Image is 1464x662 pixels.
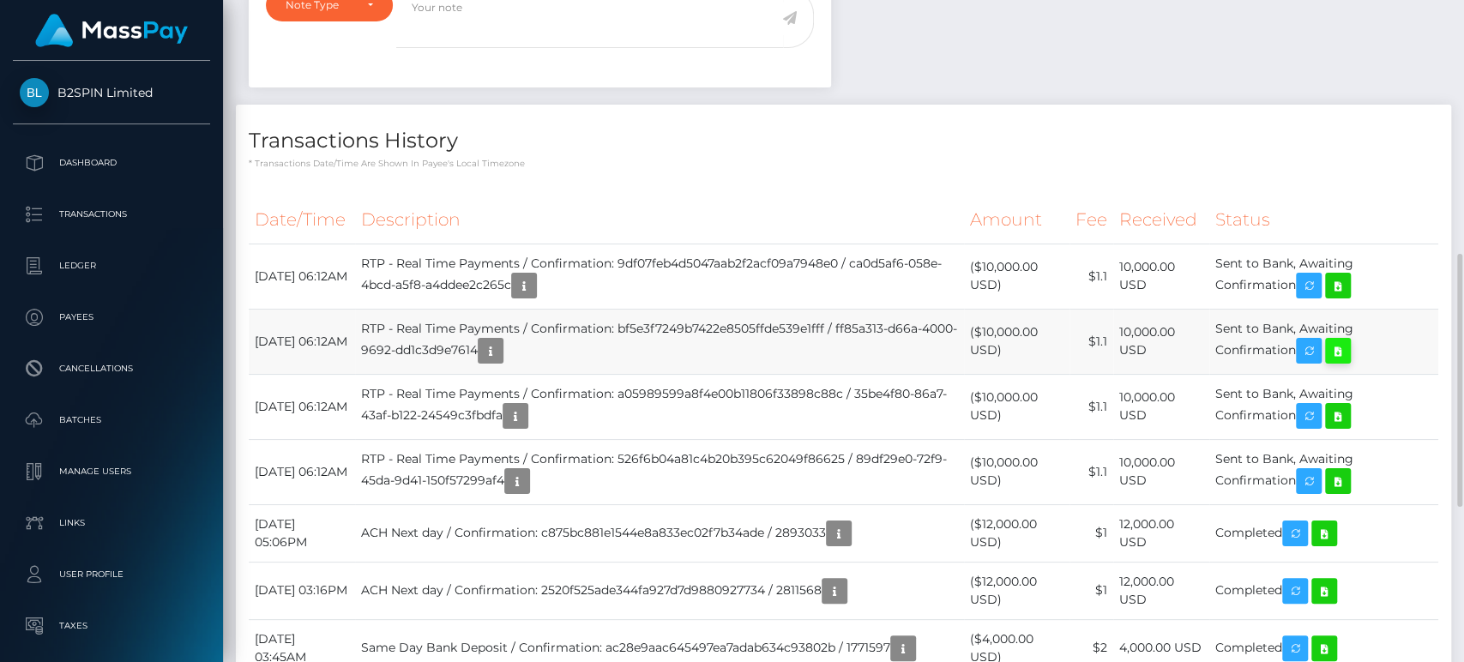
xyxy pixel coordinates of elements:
th: Amount [964,196,1069,244]
p: * Transactions date/time are shown in payee's local timezone [249,157,1438,170]
td: [DATE] 06:12AM [249,439,355,504]
td: ($12,000.00 USD) [964,504,1069,562]
td: Sent to Bank, Awaiting Confirmation [1209,309,1438,374]
td: RTP - Real Time Payments / Confirmation: bf5e3f7249b7422e8505ffde539e1fff / ff85a313-d66a-4000-96... [355,309,964,374]
a: Cancellations [13,347,210,390]
td: Completed [1209,504,1438,562]
th: Description [355,196,964,244]
p: Taxes [20,613,203,639]
td: $1.1 [1069,309,1113,374]
td: ($12,000.00 USD) [964,562,1069,619]
a: Taxes [13,605,210,647]
p: Links [20,510,203,536]
td: RTP - Real Time Payments / Confirmation: a05989599a8f4e00b11806f33898c88c / 35be4f80-86a7-43af-b1... [355,374,964,439]
td: [DATE] 03:16PM [249,562,355,619]
a: Links [13,502,210,545]
td: ($10,000.00 USD) [964,439,1069,504]
h4: Transactions History [249,126,1438,156]
td: 10,000.00 USD [1113,439,1209,504]
td: RTP - Real Time Payments / Confirmation: 526f6b04a81c4b20b395c62049f86625 / 89df29e0-72f9-45da-9d... [355,439,964,504]
a: Manage Users [13,450,210,493]
td: RTP - Real Time Payments / Confirmation: 9df07feb4d5047aab2f2acf09a7948e0 / ca0d5af6-058e-4bcd-a5... [355,244,964,309]
th: Date/Time [249,196,355,244]
a: Payees [13,296,210,339]
td: 12,000.00 USD [1113,562,1209,619]
td: 10,000.00 USD [1113,244,1209,309]
img: B2SPIN Limited [20,78,49,107]
td: Sent to Bank, Awaiting Confirmation [1209,439,1438,504]
td: Sent to Bank, Awaiting Confirmation [1209,244,1438,309]
td: [DATE] 05:06PM [249,504,355,562]
p: Ledger [20,253,203,279]
td: $1 [1069,504,1113,562]
a: Dashboard [13,141,210,184]
td: 12,000.00 USD [1113,504,1209,562]
a: Batches [13,399,210,442]
th: Status [1209,196,1438,244]
p: Transactions [20,202,203,227]
p: Cancellations [20,356,203,382]
td: $1 [1069,562,1113,619]
td: 10,000.00 USD [1113,374,1209,439]
a: User Profile [13,553,210,596]
td: Sent to Bank, Awaiting Confirmation [1209,374,1438,439]
td: Completed [1209,562,1438,619]
th: Fee [1069,196,1113,244]
p: Payees [20,304,203,330]
td: $1.1 [1069,374,1113,439]
p: Batches [20,407,203,433]
img: MassPay Logo [35,14,188,47]
td: $1.1 [1069,439,1113,504]
td: [DATE] 06:12AM [249,374,355,439]
p: Manage Users [20,459,203,484]
span: B2SPIN Limited [13,85,210,100]
td: ($10,000.00 USD) [964,309,1069,374]
a: Ledger [13,244,210,287]
td: $1.1 [1069,244,1113,309]
td: ($10,000.00 USD) [964,244,1069,309]
td: ACH Next day / Confirmation: c875bc881e1544e8a833ec02f7b34ade / 2893033 [355,504,964,562]
p: Dashboard [20,150,203,176]
td: 10,000.00 USD [1113,309,1209,374]
td: [DATE] 06:12AM [249,244,355,309]
a: Transactions [13,193,210,236]
th: Received [1113,196,1209,244]
td: [DATE] 06:12AM [249,309,355,374]
td: ($10,000.00 USD) [964,374,1069,439]
td: ACH Next day / Confirmation: 2520f525ade344fa927d7d9880927734 / 2811568 [355,562,964,619]
p: User Profile [20,562,203,587]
